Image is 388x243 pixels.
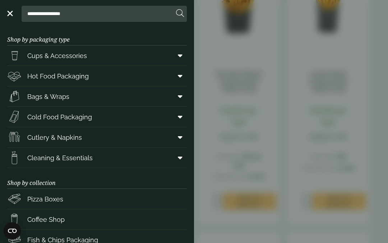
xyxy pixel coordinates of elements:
[7,192,22,206] img: Pizza_boxes.svg
[27,194,63,204] span: Pizza Boxes
[7,107,187,127] a: Cold Food Packaging
[27,133,82,142] span: Cutlery & Napkins
[4,222,21,239] button: Open CMP widget
[27,51,87,61] span: Cups & Accessories
[7,89,22,104] img: Paper_carriers.svg
[27,153,93,163] span: Cleaning & Essentials
[27,71,89,81] span: Hot Food Packaging
[7,69,22,83] img: Deli_box.svg
[7,48,22,63] img: PintNhalf_cup.svg
[7,151,22,165] img: open-wipe.svg
[7,25,187,46] h3: Shop by packaging type
[7,212,22,227] img: HotDrink_paperCup.svg
[7,66,187,86] a: Hot Food Packaging
[7,130,22,144] img: Cutlery.svg
[7,209,187,229] a: Coffee Shop
[7,189,187,209] a: Pizza Boxes
[27,215,65,224] span: Coffee Shop
[27,112,92,122] span: Cold Food Packaging
[7,46,187,66] a: Cups & Accessories
[7,110,22,124] img: Sandwich_box.svg
[7,148,187,168] a: Cleaning & Essentials
[7,127,187,147] a: Cutlery & Napkins
[7,168,187,189] h3: Shop by collection
[27,92,69,101] span: Bags & Wraps
[7,86,187,106] a: Bags & Wraps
